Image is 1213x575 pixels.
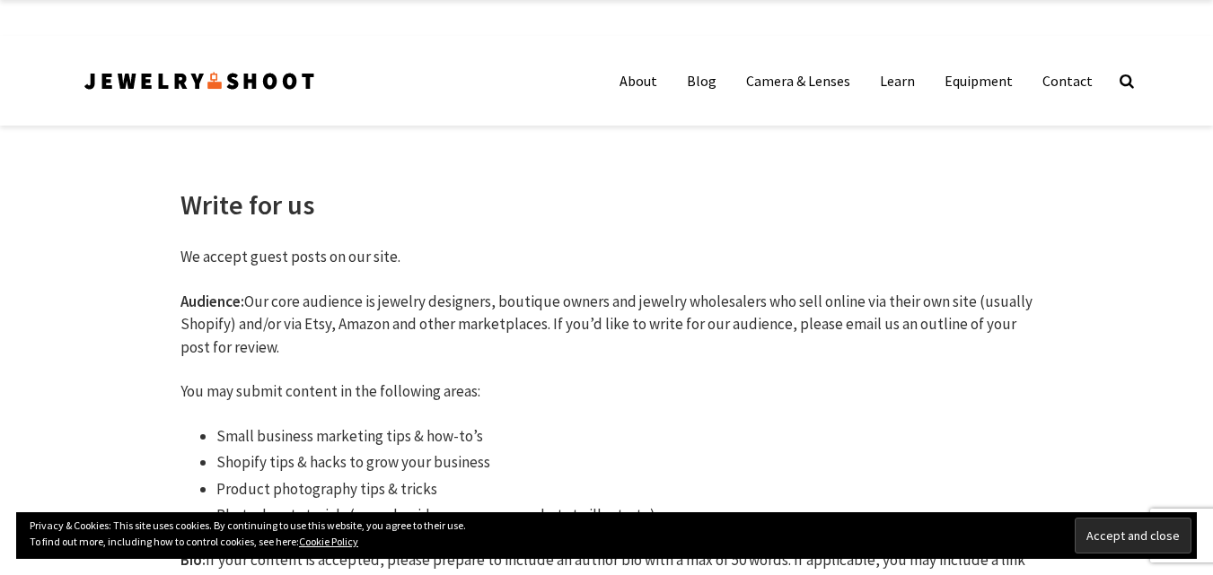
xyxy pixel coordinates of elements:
strong: Audience: [180,292,244,311]
li: Photoshop tutorials (record a video or use screenshots to illustrate) [216,504,1033,527]
a: Learn [866,63,928,99]
p: You may submit content in the following areas: [180,380,1033,404]
strong: Bio: [180,550,206,570]
a: About [606,63,671,99]
a: Camera & Lenses [733,63,864,99]
a: Equipment [931,63,1026,99]
input: Accept and close [1075,518,1191,553]
li: Product photography tips & tricks [216,478,1033,501]
h1: Write for us [180,188,1033,221]
p: Our core audience is jewelry designers, boutique owners and jewelry wholesalers who sell online v... [180,291,1033,360]
li: Small business marketing tips & how-to’s [216,425,1033,449]
img: Jewelry Photographer Bay Area - San Francisco | Nationwide via Mail [82,66,317,95]
a: Cookie Policy [299,535,358,548]
div: Privacy & Cookies: This site uses cookies. By continuing to use this website, you agree to their ... [16,512,1197,559]
a: Contact [1029,63,1106,99]
li: Shopify tips & hacks to grow your business [216,451,1033,475]
a: Blog [673,63,730,99]
p: We accept guest posts on our site. [180,246,1033,269]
